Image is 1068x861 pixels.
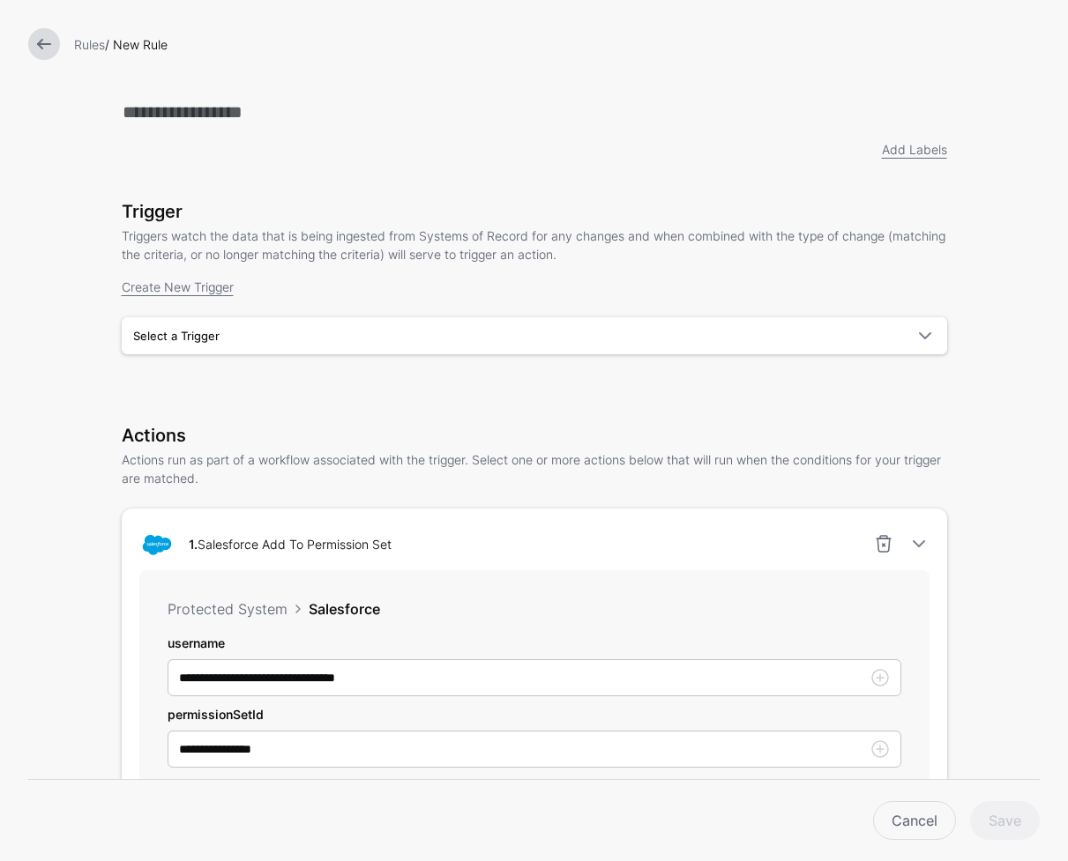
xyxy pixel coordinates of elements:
label: permissionSetId [168,705,264,724]
a: Add Labels [882,142,947,157]
div: Salesforce Add To Permission Set [182,535,399,553]
p: Actions run as part of a workflow associated with the trigger. Select one or more actions below t... [122,450,947,487]
a: Rules [74,37,105,52]
p: Triggers watch the data that is being ingested from Systems of Record for any changes and when co... [122,226,947,263]
img: svg+xml;base64,PHN2ZyB3aWR0aD0iNjQiIGhlaWdodD0iNjQiIHZpZXdCb3g9IjAgMCA2NCA2NCIgZmlsbD0ibm9uZSIgeG... [139,526,175,561]
label: username [168,634,225,652]
strong: 1. [189,537,198,552]
span: Select a Trigger [133,329,220,343]
h3: Trigger [122,201,947,222]
a: Create New Trigger [122,279,234,294]
span: Protected System [168,600,288,618]
div: / New Rule [67,35,1047,54]
span: Salesforce [309,600,380,618]
h3: Actions [122,425,947,446]
a: Cancel [873,801,956,840]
